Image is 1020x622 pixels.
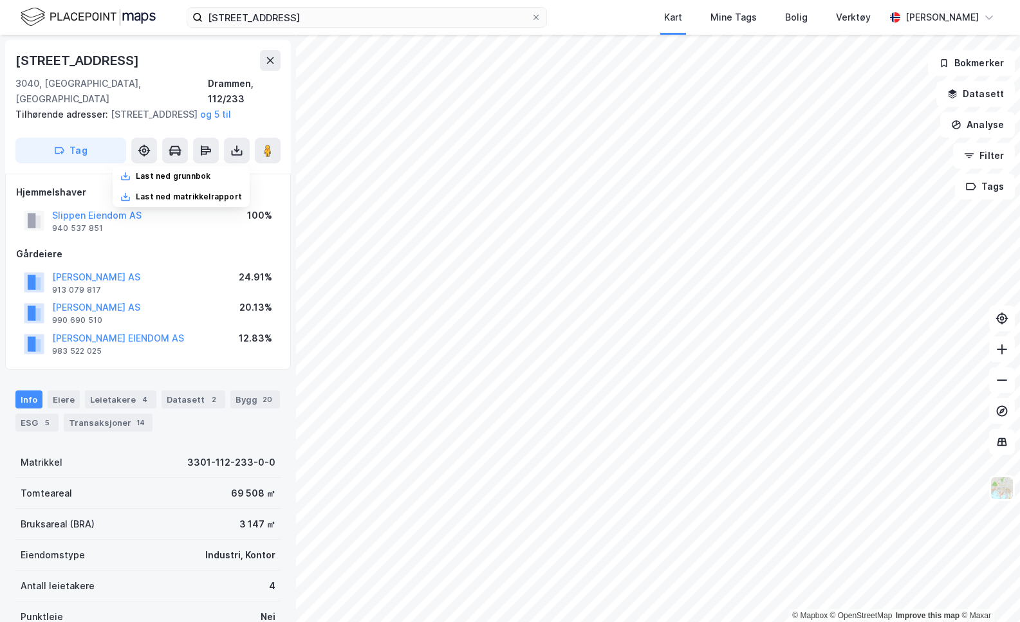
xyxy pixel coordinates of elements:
[990,476,1014,500] img: Z
[64,414,153,432] div: Transaksjoner
[134,416,147,429] div: 14
[15,50,142,71] div: [STREET_ADDRESS]
[16,246,280,262] div: Gårdeiere
[203,8,531,27] input: Søk på adresse, matrikkel, gårdeiere, leietakere eller personer
[208,76,281,107] div: Drammen, 112/233
[710,10,757,25] div: Mine Tags
[136,192,242,202] div: Last ned matrikkelrapport
[136,171,210,181] div: Last ned grunnbok
[239,300,272,315] div: 20.13%
[792,611,828,620] a: Mapbox
[955,174,1015,199] button: Tags
[21,455,62,470] div: Matrikkel
[52,223,103,233] div: 940 537 851
[207,393,220,406] div: 2
[15,390,42,408] div: Info
[239,331,272,346] div: 12.83%
[956,560,1020,622] div: Kontrollprogram for chat
[956,560,1020,622] iframe: Chat Widget
[15,107,270,122] div: [STREET_ADDRESS]
[15,76,208,107] div: 3040, [GEOGRAPHIC_DATA], [GEOGRAPHIC_DATA]
[239,517,275,532] div: 3 147 ㎡
[52,315,102,325] div: 990 690 510
[664,10,682,25] div: Kart
[260,393,275,406] div: 20
[785,10,808,25] div: Bolig
[21,6,156,28] img: logo.f888ab2527a4732fd821a326f86c7f29.svg
[836,10,871,25] div: Verktøy
[21,486,72,501] div: Tomteareal
[936,81,1015,107] button: Datasett
[15,414,59,432] div: ESG
[48,390,80,408] div: Eiere
[896,611,960,620] a: Improve this map
[230,390,280,408] div: Bygg
[52,285,101,295] div: 913 079 817
[231,486,275,501] div: 69 508 ㎡
[41,416,53,429] div: 5
[187,455,275,470] div: 3301-112-233-0-0
[940,112,1015,138] button: Analyse
[15,138,126,163] button: Tag
[85,390,156,408] div: Leietakere
[21,547,85,563] div: Eiendomstype
[239,270,272,285] div: 24.91%
[16,185,280,200] div: Hjemmelshaver
[138,393,151,406] div: 4
[247,208,272,223] div: 100%
[15,109,111,120] span: Tilhørende adresser:
[162,390,225,408] div: Datasett
[21,578,95,594] div: Antall leietakere
[953,143,1015,169] button: Filter
[269,578,275,594] div: 4
[905,10,979,25] div: [PERSON_NAME]
[205,547,275,563] div: Industri, Kontor
[928,50,1015,76] button: Bokmerker
[830,611,893,620] a: OpenStreetMap
[21,517,95,532] div: Bruksareal (BRA)
[52,346,102,356] div: 983 522 025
